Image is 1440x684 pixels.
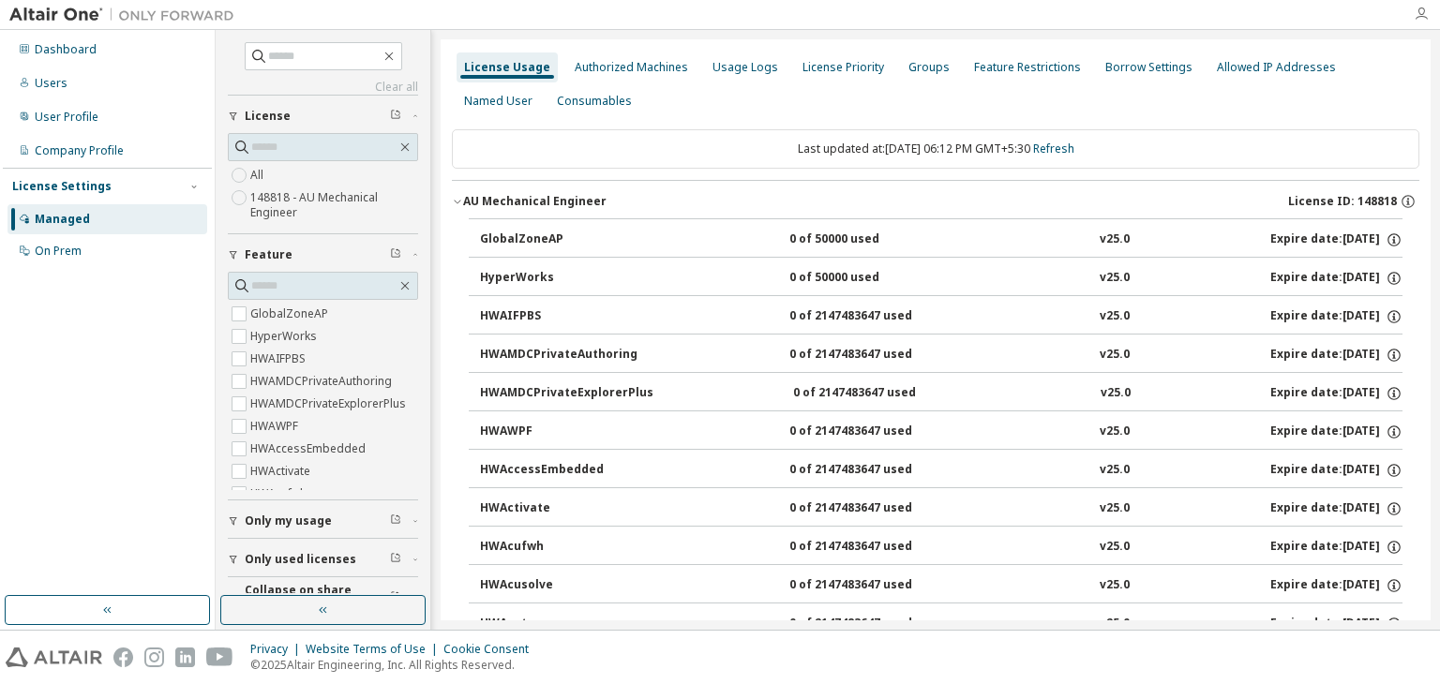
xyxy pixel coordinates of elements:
[1100,500,1130,517] div: v25.0
[974,60,1081,75] div: Feature Restrictions
[789,347,958,364] div: 0 of 2147483647 used
[175,647,195,667] img: linkedin.svg
[802,60,884,75] div: License Priority
[144,647,164,667] img: instagram.svg
[464,94,532,109] div: Named User
[480,335,1402,376] button: HWAMDCPrivateAuthoring0 of 2147483647 usedv25.0Expire date:[DATE]
[464,60,550,75] div: License Usage
[1100,539,1130,556] div: v25.0
[480,373,1402,414] button: HWAMDCPrivateExplorerPlus0 of 2147483647 usedv25.0Expire date:[DATE]
[250,164,267,186] label: All
[6,647,102,667] img: altair_logo.svg
[1270,577,1402,594] div: Expire date: [DATE]
[480,411,1402,453] button: HWAWPF0 of 2147483647 usedv25.0Expire date:[DATE]
[1217,60,1336,75] div: Allowed IP Addresses
[35,244,82,259] div: On Prem
[390,109,401,124] span: Clear filter
[712,60,778,75] div: Usage Logs
[250,348,309,370] label: HWAIFPBS
[789,270,958,287] div: 0 of 50000 used
[245,109,291,124] span: License
[452,129,1419,169] div: Last updated at: [DATE] 06:12 PM GMT+5:30
[228,539,418,580] button: Only used licenses
[250,483,310,505] label: HWAcufwh
[250,303,332,325] label: GlobalZoneAP
[1270,616,1402,632] div: Expire date: [DATE]
[480,577,649,594] div: HWAcusolve
[228,80,418,95] a: Clear all
[1270,231,1402,248] div: Expire date: [DATE]
[390,247,401,262] span: Clear filter
[789,577,958,594] div: 0 of 2147483647 used
[789,462,958,479] div: 0 of 2147483647 used
[245,513,332,528] span: Only my usage
[908,60,950,75] div: Groups
[480,488,1402,529] button: HWActivate0 of 2147483647 usedv25.0Expire date:[DATE]
[35,42,97,57] div: Dashboard
[480,296,1402,337] button: HWAIFPBS0 of 2147483647 usedv25.0Expire date:[DATE]
[113,647,133,667] img: facebook.svg
[480,500,649,517] div: HWActivate
[390,590,401,605] span: Clear filter
[1100,308,1130,325] div: v25.0
[1270,385,1402,402] div: Expire date: [DATE]
[1100,462,1130,479] div: v25.0
[480,565,1402,606] button: HWAcusolve0 of 2147483647 usedv25.0Expire date:[DATE]
[245,247,292,262] span: Feature
[1100,231,1130,248] div: v25.0
[1270,308,1402,325] div: Expire date: [DATE]
[1288,194,1397,209] span: License ID: 148818
[390,513,401,528] span: Clear filter
[789,500,958,517] div: 0 of 2147483647 used
[250,438,369,460] label: HWAccessEmbedded
[789,616,958,632] div: 0 of 2147483647 used
[480,308,649,325] div: HWAIFPBS
[1270,500,1402,517] div: Expire date: [DATE]
[789,308,958,325] div: 0 of 2147483647 used
[1270,462,1402,479] div: Expire date: [DATE]
[557,94,632,109] div: Consumables
[35,110,98,125] div: User Profile
[35,76,67,91] div: Users
[35,143,124,158] div: Company Profile
[1101,385,1131,402] div: v25.0
[245,552,356,567] span: Only used licenses
[250,325,321,348] label: HyperWorks
[480,347,649,364] div: HWAMDCPrivateAuthoring
[789,539,958,556] div: 0 of 2147483647 used
[789,231,958,248] div: 0 of 50000 used
[250,642,306,657] div: Privacy
[1105,60,1192,75] div: Borrow Settings
[789,424,958,440] div: 0 of 2147483647 used
[452,181,1419,222] button: AU Mechanical EngineerLicense ID: 148818
[206,647,233,667] img: youtube.svg
[480,219,1402,260] button: GlobalZoneAP0 of 50000 usedv25.0Expire date:[DATE]
[390,552,401,567] span: Clear filter
[480,616,649,632] div: HWAcutrace
[463,194,607,209] div: AU Mechanical Engineer
[250,186,418,224] label: 148818 - AU Mechanical Engineer
[1100,616,1130,632] div: v25.0
[228,500,418,542] button: Only my usage
[35,212,90,227] div: Managed
[250,415,302,438] label: HWAWPF
[1270,539,1402,556] div: Expire date: [DATE]
[480,462,649,479] div: HWAccessEmbedded
[1100,270,1130,287] div: v25.0
[1100,347,1130,364] div: v25.0
[480,231,649,248] div: GlobalZoneAP
[1270,424,1402,440] div: Expire date: [DATE]
[480,527,1402,568] button: HWAcufwh0 of 2147483647 usedv25.0Expire date:[DATE]
[480,603,1402,645] button: HWAcutrace0 of 2147483647 usedv25.0Expire date:[DATE]
[228,96,418,137] button: License
[480,450,1402,491] button: HWAccessEmbedded0 of 2147483647 usedv25.0Expire date:[DATE]
[9,6,244,24] img: Altair One
[480,424,649,440] div: HWAWPF
[250,657,540,673] p: © 2025 Altair Engineering, Inc. All Rights Reserved.
[480,258,1402,299] button: HyperWorks0 of 50000 usedv25.0Expire date:[DATE]
[228,234,418,275] button: Feature
[1100,424,1130,440] div: v25.0
[1270,270,1402,287] div: Expire date: [DATE]
[1270,347,1402,364] div: Expire date: [DATE]
[1100,577,1130,594] div: v25.0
